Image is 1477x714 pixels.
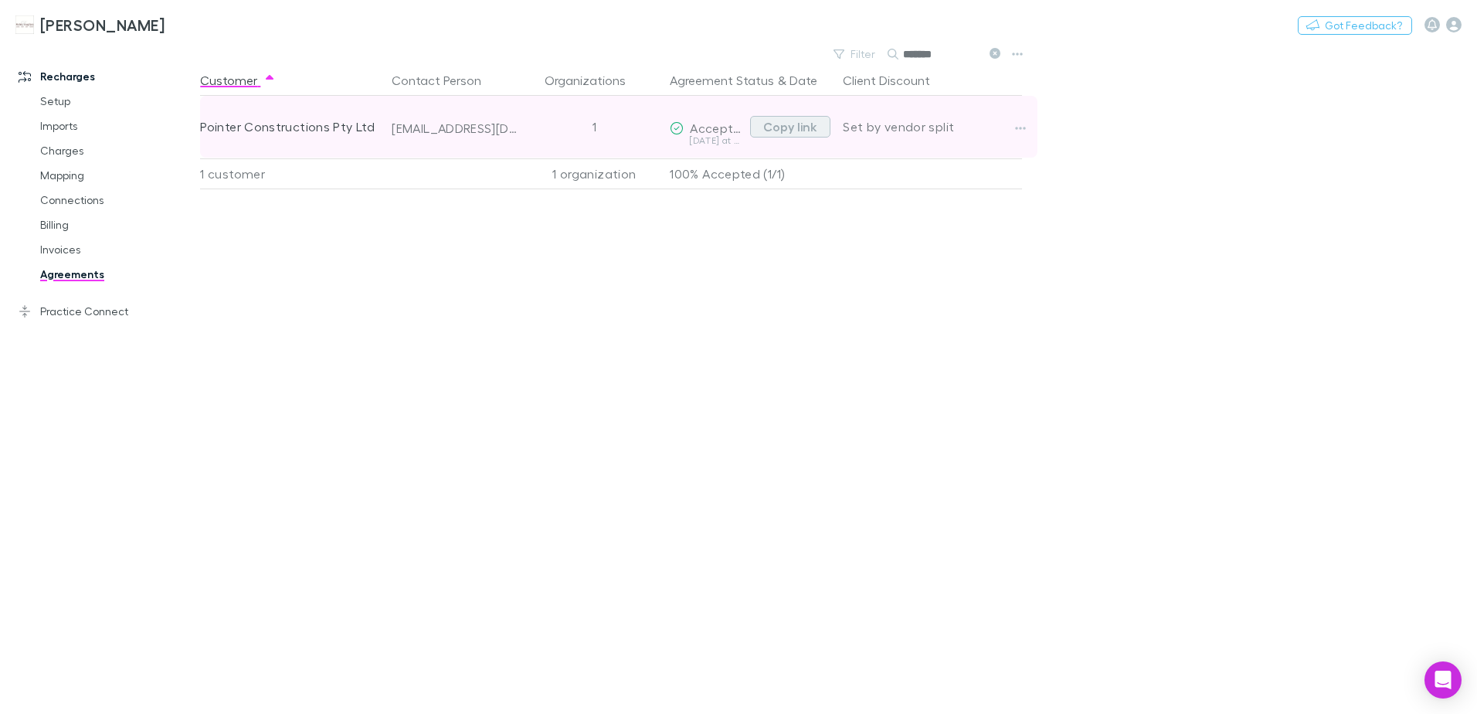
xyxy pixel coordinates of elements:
button: Customer [200,65,276,96]
a: Imports [25,114,209,138]
a: Billing [25,212,209,237]
div: Open Intercom Messenger [1424,661,1462,699]
button: Date [789,65,817,96]
button: Agreement Status [670,65,774,96]
a: Charges [25,138,209,163]
button: Organizations [545,65,644,96]
button: Copy link [750,116,830,138]
a: [PERSON_NAME] [6,6,174,43]
a: Agreements [25,262,209,287]
p: 100% Accepted (1/1) [670,159,830,189]
div: Set by vendor split [843,96,1022,158]
div: 1 customer [200,158,385,189]
a: Invoices [25,237,209,262]
div: 1 [525,96,664,158]
button: Client Discount [843,65,949,96]
button: Filter [826,45,885,63]
img: Hales Douglass's Logo [15,15,34,34]
div: [EMAIL_ADDRESS][DOMAIN_NAME] [392,121,518,136]
a: Recharges [3,64,209,89]
button: Got Feedback? [1298,16,1412,35]
div: [DATE] at 6:14 PM [670,136,744,145]
button: Contact Person [392,65,500,96]
a: Practice Connect [3,299,209,324]
div: & [670,65,830,96]
span: Accepted [690,121,748,135]
div: 1 organization [525,158,664,189]
div: Pointer Constructions Pty Ltd [200,96,379,158]
a: Connections [25,188,209,212]
h3: [PERSON_NAME] [40,15,165,34]
a: Setup [25,89,209,114]
a: Mapping [25,163,209,188]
